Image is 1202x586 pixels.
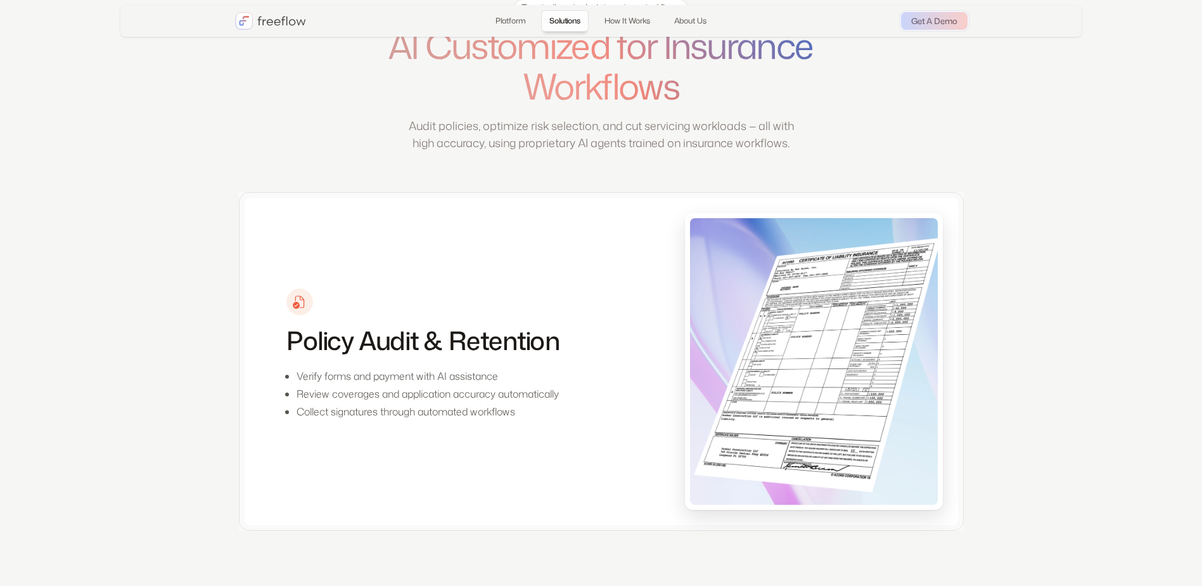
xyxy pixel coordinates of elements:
div: Turn tedious tasks into automated flows [521,1,681,14]
a: Platform [487,10,534,32]
p: Audit policies, optimize risk selection, and cut servicing workloads — all with high accuracy, us... [402,117,801,152]
h1: AI Customized for Insurance Workflows [359,25,843,107]
a: How It Works [596,10,658,32]
a: About Us [666,10,715,32]
p: Verify forms and payment with AI assistance [297,368,559,384]
p: Collect signatures through automated workflows [297,404,559,419]
a: Solutions [541,10,589,32]
a: home [235,12,306,30]
a: Get A Demo [901,12,968,30]
p: Review coverages and application accuracy automatically [297,386,559,401]
h3: Policy Audit & Retention [286,325,559,356]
